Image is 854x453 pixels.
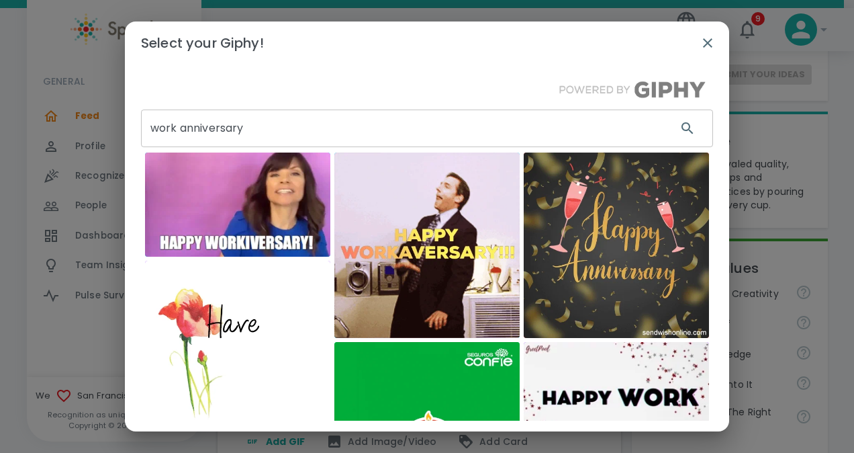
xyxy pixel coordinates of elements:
[145,261,330,446] img: Happy 50Th Anniversary GIF by sendwishonline.com
[145,153,330,257] img: Work Anniversary GIF by Your Happy Workplace
[141,110,666,147] input: What do you want to search?
[524,153,709,338] img: Happy Anniversary Party GIF by sendwishonline.com
[552,81,713,99] img: Powered by GIPHY
[334,153,520,338] img: Work Anniversary GIF
[125,22,729,65] h2: Select your Giphy!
